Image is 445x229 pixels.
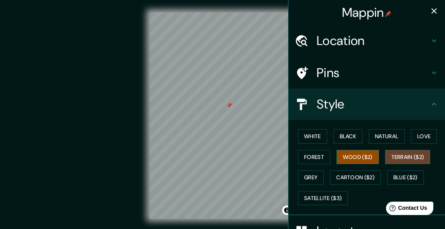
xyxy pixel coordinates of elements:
[369,129,405,144] button: Natural
[288,57,445,88] div: Pins
[411,129,437,144] button: Love
[333,129,363,144] button: Black
[298,129,327,144] button: White
[282,206,292,215] button: Toggle attribution
[317,33,429,49] h4: Location
[375,198,436,220] iframe: Help widget launcher
[298,191,348,206] button: Satellite ($3)
[288,88,445,120] div: Style
[317,96,429,112] h4: Style
[298,150,330,164] button: Forest
[385,11,391,17] img: pin-icon.png
[330,170,381,185] button: Cartoon ($2)
[317,65,429,81] h4: Pins
[337,150,379,164] button: Wood ($2)
[385,150,431,164] button: Terrain ($2)
[342,5,392,20] h4: Mappin
[150,13,295,219] canvas: Map
[298,170,324,185] button: Grey
[387,170,424,185] button: Blue ($2)
[288,25,445,56] div: Location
